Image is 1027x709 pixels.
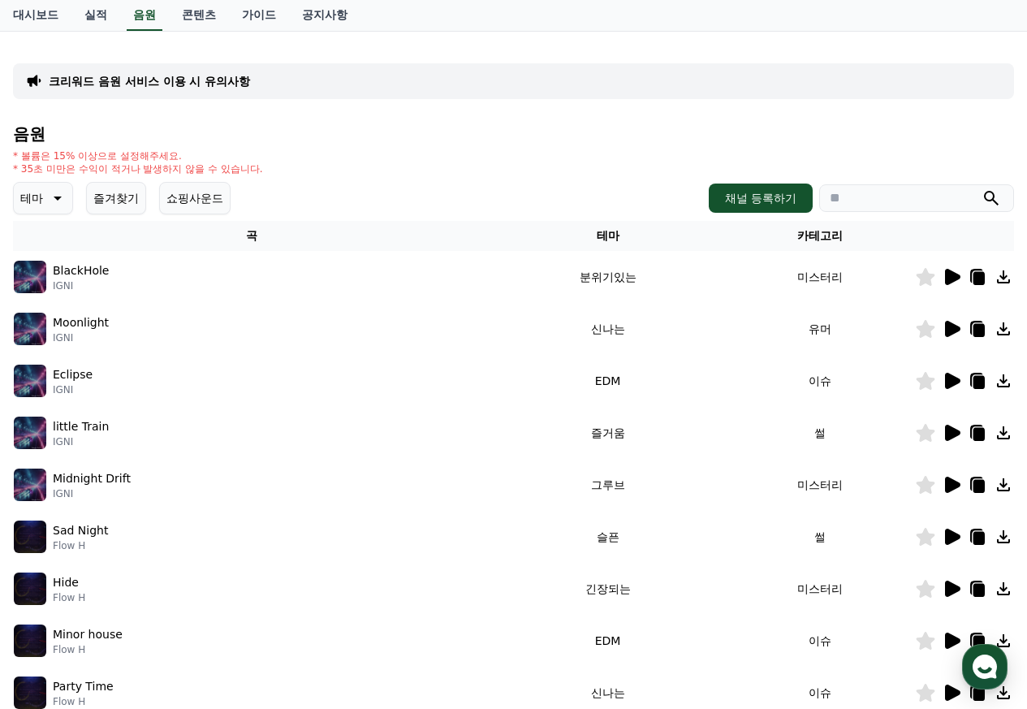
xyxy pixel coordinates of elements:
[159,182,231,214] button: 쇼핑사운드
[490,251,726,303] td: 분위기있는
[107,515,209,556] a: 대화
[149,540,168,553] span: 대화
[14,677,46,709] img: music
[53,262,109,279] p: BlackHole
[490,511,726,563] td: 슬픈
[51,539,61,552] span: 홈
[14,573,46,605] img: music
[14,417,46,449] img: music
[5,515,107,556] a: 홈
[13,149,263,162] p: * 볼륨은 15% 이상으로 설정해주세요.
[53,418,109,435] p: little Train
[86,182,146,214] button: 즐겨찾기
[53,383,93,396] p: IGNI
[490,615,726,667] td: EDM
[53,539,108,552] p: Flow H
[490,221,726,251] th: 테마
[725,615,915,667] td: 이슈
[14,521,46,553] img: music
[14,469,46,501] img: music
[53,435,109,448] p: IGNI
[13,125,1014,143] h4: 음원
[490,355,726,407] td: EDM
[14,313,46,345] img: music
[53,314,109,331] p: Moonlight
[14,261,46,293] img: music
[490,407,726,459] td: 즐거움
[13,221,490,251] th: 곡
[709,184,813,213] button: 채널 등록하기
[53,331,109,344] p: IGNI
[49,73,250,89] a: 크리워드 음원 서비스 이용 시 유의사항
[725,355,915,407] td: 이슈
[53,591,85,604] p: Flow H
[53,366,93,383] p: Eclipse
[53,522,108,539] p: Sad Night
[53,470,131,487] p: Midnight Drift
[53,695,114,708] p: Flow H
[251,539,270,552] span: 설정
[13,182,73,214] button: 테마
[20,187,43,210] p: 테마
[725,221,915,251] th: 카테고리
[53,626,123,643] p: Minor house
[490,563,726,615] td: 긴장되는
[725,251,915,303] td: 미스터리
[209,515,312,556] a: 설정
[53,678,114,695] p: Party Time
[725,459,915,511] td: 미스터리
[725,303,915,355] td: 유머
[725,511,915,563] td: 썰
[53,643,123,656] p: Flow H
[490,303,726,355] td: 신나는
[725,563,915,615] td: 미스터리
[13,162,263,175] p: * 35초 미만은 수익이 적거나 발생하지 않을 수 있습니다.
[53,279,109,292] p: IGNI
[725,407,915,459] td: 썰
[53,487,131,500] p: IGNI
[14,625,46,657] img: music
[490,459,726,511] td: 그루브
[14,365,46,397] img: music
[53,574,79,591] p: Hide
